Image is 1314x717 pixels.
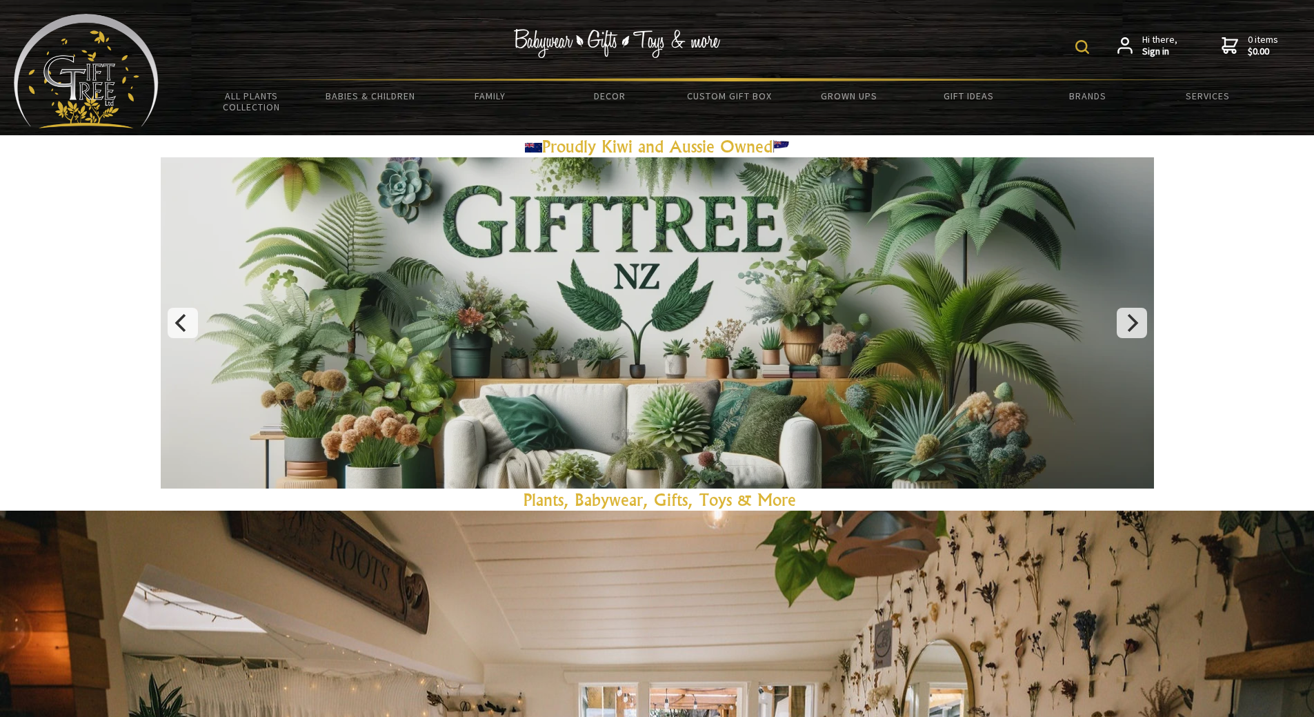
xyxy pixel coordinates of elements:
[1075,40,1089,54] img: product search
[430,81,550,110] a: Family
[908,81,1028,110] a: Gift Ideas
[1117,34,1177,58] a: Hi there,Sign in
[1248,33,1278,58] span: 0 items
[1142,34,1177,58] span: Hi there,
[14,14,159,128] img: Babyware - Gifts - Toys and more...
[514,29,721,58] img: Babywear - Gifts - Toys & more
[192,81,311,121] a: All Plants Collection
[550,81,669,110] a: Decor
[1222,34,1278,58] a: 0 items$0.00
[670,81,789,110] a: Custom Gift Box
[1028,81,1148,110] a: Brands
[524,489,788,510] a: Plants, Babywear, Gifts, Toys & Mor
[1248,46,1278,58] strong: $0.00
[168,308,198,338] button: Previous
[1148,81,1267,110] a: Services
[1142,46,1177,58] strong: Sign in
[311,81,430,110] a: Babies & Children
[525,136,790,157] a: Proudly Kiwi and Aussie Owned
[1117,308,1147,338] button: Next
[789,81,908,110] a: Grown Ups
